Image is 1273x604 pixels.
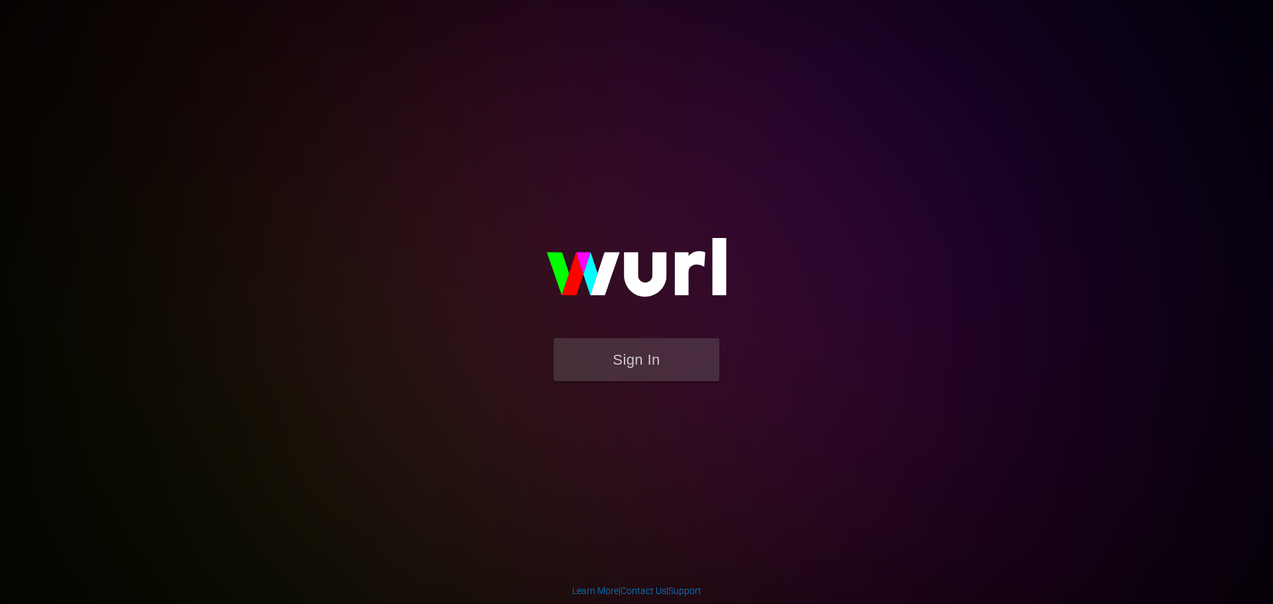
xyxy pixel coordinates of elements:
button: Sign In [554,338,719,381]
a: Contact Us [621,585,666,596]
img: wurl-logo-on-black-223613ac3d8ba8fe6dc639794a292ebdb59501304c7dfd60c99c58986ef67473.svg [504,210,769,338]
a: Learn More [572,585,619,596]
a: Support [668,585,701,596]
div: | | [572,584,701,597]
